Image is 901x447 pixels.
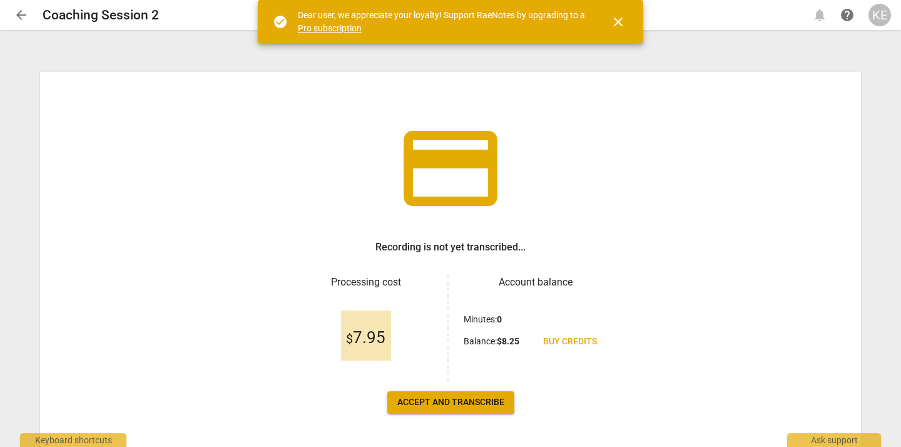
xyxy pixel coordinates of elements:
[375,240,526,255] h3: Recording is not yet transcribed...
[298,23,362,33] a: Pro subscription
[543,336,597,348] span: Buy credits
[397,396,504,409] span: Accept and transcribe
[497,314,502,324] b: 0
[533,331,607,353] a: Buy credits
[387,391,514,414] button: Accept and transcribe
[298,9,588,34] div: Dear user, we appreciate your loyalty! Support RaeNotes by upgrading to a
[346,329,385,347] span: 7.95
[464,335,519,348] p: Balance :
[464,313,502,326] p: Minutes :
[836,4,858,26] a: Help
[464,275,607,290] h3: Account balance
[840,8,855,23] span: help
[14,8,29,23] span: arrow_back
[294,275,437,290] h3: Processing cost
[394,112,507,225] span: credit_card
[43,8,159,23] h2: Coaching Session 2
[868,4,891,26] button: KE
[611,14,626,29] span: close
[346,331,353,346] span: $
[787,433,881,447] div: Ask support
[273,14,288,29] span: check_circle
[20,433,126,447] div: Keyboard shortcuts
[497,336,519,346] b: $ 8.25
[603,7,633,37] button: Close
